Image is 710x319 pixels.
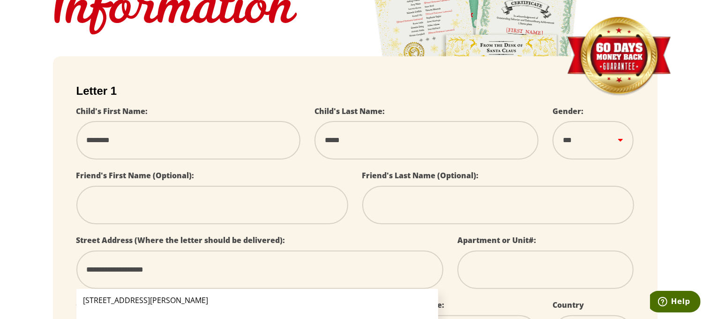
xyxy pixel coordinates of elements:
label: Apartment or Unit#: [457,235,536,245]
label: Friend's Last Name (Optional): [362,170,479,181]
iframe: Opens a widget where you can find more information [650,291,701,314]
label: Friend's First Name (Optional): [76,170,194,181]
img: Money Back Guarantee [566,16,672,97]
label: Child's Last Name: [314,106,385,116]
label: Gender: [553,106,583,116]
li: [STREET_ADDRESS][PERSON_NAME] [76,289,439,311]
label: Street Address (Where the letter should be delivered): [76,235,285,245]
h2: Letter 1 [76,84,634,98]
label: Country [553,300,584,310]
label: Child's First Name: [76,106,148,116]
